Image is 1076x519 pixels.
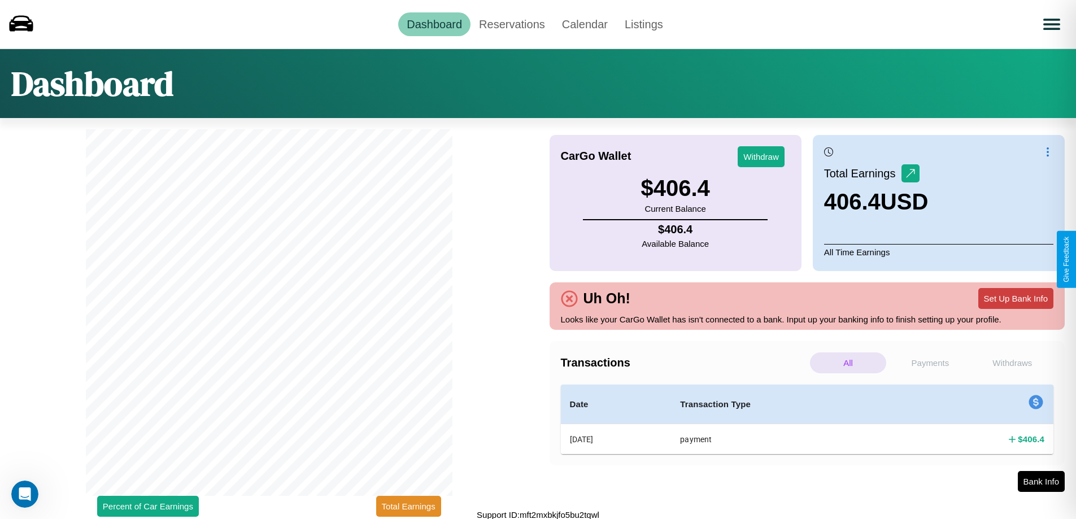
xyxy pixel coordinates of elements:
h4: CarGo Wallet [561,150,631,163]
th: [DATE] [561,424,672,455]
p: Available Balance [642,236,709,251]
a: Calendar [554,12,616,36]
p: All [810,352,886,373]
h4: $ 406.4 [642,223,709,236]
button: Open menu [1036,8,1068,40]
p: Current Balance [641,201,709,216]
p: Withdraws [974,352,1051,373]
div: Give Feedback [1062,237,1070,282]
h1: Dashboard [11,60,173,107]
a: Dashboard [398,12,471,36]
p: All Time Earnings [824,244,1053,260]
button: Set Up Bank Info [978,288,1053,309]
h4: Uh Oh! [578,290,636,307]
h4: Date [570,398,663,411]
p: Looks like your CarGo Wallet has isn't connected to a bank. Input up your banking info to finish ... [561,312,1054,327]
a: Reservations [471,12,554,36]
h4: Transaction Type [680,398,896,411]
button: Bank Info [1018,471,1065,492]
table: simple table [561,385,1054,454]
h4: Transactions [561,356,807,369]
a: Listings [616,12,672,36]
p: Total Earnings [824,163,901,184]
th: payment [671,424,905,455]
button: Withdraw [738,146,785,167]
p: Payments [892,352,968,373]
h3: 406.4 USD [824,189,929,215]
button: Percent of Car Earnings [97,496,199,517]
h3: $ 406.4 [641,176,709,201]
h4: $ 406.4 [1018,433,1044,445]
iframe: Intercom live chat [11,481,38,508]
button: Total Earnings [376,496,441,517]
